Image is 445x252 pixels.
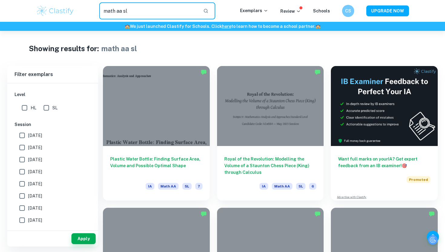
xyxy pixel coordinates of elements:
img: Marked [315,211,321,217]
h6: Want full marks on your IA ? Get expert feedback from an IB examiner! [338,156,430,169]
span: 6 [309,183,316,190]
a: Schools [313,8,330,13]
span: SL [52,104,58,111]
img: Marked [201,211,207,217]
h6: Royal of the Revolution: Modelling the Volume of a Staunton Chess Piece (King) through Calculus [224,156,317,176]
h1: Showing results for: [29,43,99,54]
span: 7 [195,183,203,190]
button: CS [342,5,354,17]
img: Marked [429,211,435,217]
span: SL [296,183,305,190]
span: IA [259,183,268,190]
h6: CS [345,8,352,14]
h6: Filter exemplars [7,66,98,83]
p: Review [280,8,301,15]
p: Exemplars [240,7,268,14]
span: Promoted [407,176,430,183]
h1: math aa sl [101,43,137,54]
span: [DATE] [28,144,42,151]
span: [DATE] [28,205,42,211]
a: Want full marks on yourIA? Get expert feedback from an IB examiner!PromotedAdvertise with Clastify [331,66,438,201]
span: Math AA [272,183,292,190]
span: [DATE] [28,193,42,199]
a: Royal of the Revolution: Modelling the Volume of a Staunton Chess Piece (King) through CalculusIA... [217,66,324,201]
button: Help and Feedback [427,231,439,243]
a: Advertise with Clastify [337,195,366,199]
span: SL [182,183,192,190]
button: UPGRADE NOW [366,5,409,16]
span: IA [146,183,154,190]
h6: Session [15,121,91,128]
img: Marked [315,69,321,75]
img: Clastify logo [36,5,74,17]
span: 🎯 [402,163,407,168]
h6: Level [15,91,91,98]
h6: Plastic Water Bottle: Finding Surface Area, Volume and Possible Optimal Shape [110,156,203,176]
button: Apply [71,233,96,244]
span: [DATE] [28,156,42,163]
input: Search for any exemplars... [99,2,198,19]
span: 🏫 [315,24,321,29]
span: HL [31,104,36,111]
a: Plastic Water Bottle: Finding Surface Area, Volume and Possible Optimal ShapeIAMath AASL7 [103,66,210,201]
span: Math AA [158,183,179,190]
span: [DATE] [28,168,42,175]
h6: We just launched Clastify for Schools. Click to learn how to become a school partner. [1,23,444,30]
span: [DATE] [28,132,42,139]
img: Marked [201,69,207,75]
span: [DATE] [28,181,42,187]
span: 🏫 [125,24,130,29]
span: [DATE] [28,217,42,224]
a: here [222,24,231,29]
img: Thumbnail [331,66,438,146]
